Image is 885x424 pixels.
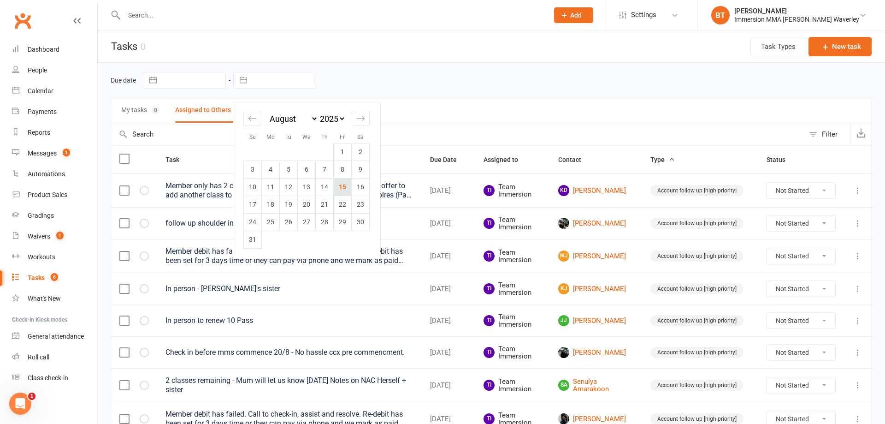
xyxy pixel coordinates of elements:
[12,122,97,143] a: Reports
[570,12,582,19] span: Add
[650,380,743,391] div: Account follow up [high priority]
[316,213,334,231] td: Thursday, August 28, 2025
[28,170,65,178] div: Automations
[321,134,328,140] small: Th
[430,415,467,423] div: [DATE]
[98,30,146,62] h1: Tasks
[12,185,97,205] a: Product Sales
[558,251,634,262] a: WJ[PERSON_NAME]
[28,66,47,74] div: People
[430,187,467,195] div: [DATE]
[175,98,247,123] button: Assigned to Others67
[430,382,467,389] div: [DATE]
[558,378,634,393] a: SASenulya Amarakoon
[484,313,542,328] span: Team Immersion
[352,161,370,178] td: Saturday, August 9, 2025
[28,374,68,382] div: Class check-in
[484,216,542,231] span: Team Immersion
[244,231,262,248] td: Sunday, August 31, 2025
[280,161,298,178] td: Tuesday, August 5, 2025
[28,108,57,115] div: Payments
[298,213,316,231] td: Wednesday, August 27, 2025
[12,247,97,268] a: Workouts
[12,347,97,368] a: Roll call
[12,102,97,122] a: Payments
[298,196,316,213] td: Wednesday, August 20, 2025
[165,219,413,228] div: follow up shoulder injury - what did Drs [PERSON_NAME]?
[51,273,58,281] span: 6
[484,251,495,262] span: TI
[352,213,370,231] td: Saturday, August 30, 2025
[141,41,146,52] div: 0
[121,98,159,123] button: My tasks0
[650,154,675,165] button: Type
[650,283,743,294] div: Account follow up [high priority]
[165,154,189,165] button: Task
[558,185,634,196] a: KD[PERSON_NAME]
[650,156,675,163] span: Type
[280,213,298,231] td: Tuesday, August 26, 2025
[111,123,804,145] input: Search
[280,196,298,213] td: Tuesday, August 19, 2025
[316,161,334,178] td: Thursday, August 7, 2025
[28,253,55,261] div: Workouts
[316,196,334,213] td: Thursday, August 21, 2025
[262,196,280,213] td: Monday, August 18, 2025
[558,185,569,196] span: KD
[12,81,97,102] a: Calendar
[165,181,413,200] div: Member only has 2 classes left on their 10 pass. Call to retain and offer to add another class to...
[558,218,634,229] a: [PERSON_NAME]
[334,213,352,231] td: Friday, August 29, 2025
[244,196,262,213] td: Sunday, August 17, 2025
[266,134,275,140] small: Mo
[28,233,50,240] div: Waivers
[650,315,743,326] div: Account follow up [high priority]
[484,154,528,165] button: Assigned to
[28,191,67,198] div: Product Sales
[430,252,467,260] div: [DATE]
[484,218,495,229] span: TI
[111,77,136,84] label: Due date
[631,5,656,25] span: Settings
[165,156,189,163] span: Task
[554,7,593,23] button: Add
[484,378,542,393] span: Team Immersion
[430,349,467,357] div: [DATE]
[352,178,370,196] td: Saturday, August 16, 2025
[430,285,467,293] div: [DATE]
[28,46,59,53] div: Dashboard
[484,380,495,391] span: TI
[56,232,64,239] span: 1
[28,87,53,95] div: Calendar
[484,156,528,163] span: Assigned to
[12,39,97,60] a: Dashboard
[484,185,495,196] span: TI
[316,178,334,196] td: Thursday, August 14, 2025
[767,156,796,163] span: Status
[558,154,591,165] button: Contact
[280,178,298,196] td: Tuesday, August 12, 2025
[165,284,413,293] div: In person - [PERSON_NAME]'s sister
[12,368,97,388] a: Class kiosk mode
[558,283,634,294] a: KJ[PERSON_NAME]
[63,149,70,156] span: 1
[262,178,280,196] td: Monday, August 11, 2025
[298,178,316,196] td: Wednesday, August 13, 2025
[12,268,97,288] a: Tasks 6
[28,393,35,400] span: 1
[484,283,495,294] span: TI
[262,213,280,231] td: Monday, August 25, 2025
[249,134,256,140] small: Su
[558,251,569,262] span: WJ
[767,154,796,165] button: Status
[340,134,345,140] small: Fr
[484,249,542,264] span: Team Immersion
[302,134,310,140] small: We
[484,345,542,360] span: Team Immersion
[484,347,495,358] span: TI
[28,333,84,340] div: General attendance
[28,353,49,361] div: Roll call
[331,98,360,123] button: All7010
[808,37,872,56] button: New task
[558,315,569,326] span: JJ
